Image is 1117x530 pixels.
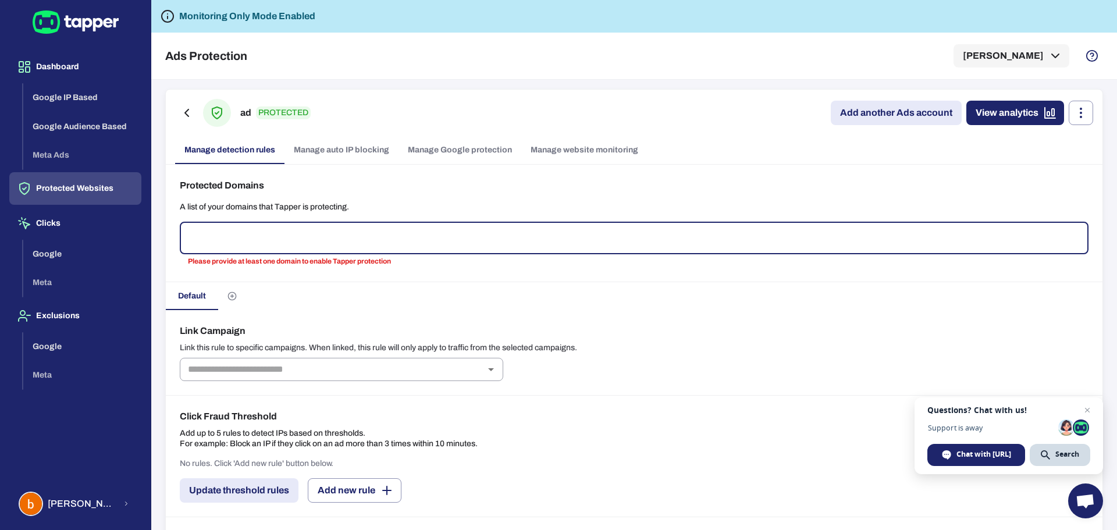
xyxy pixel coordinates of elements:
a: Add another Ads account [831,101,962,125]
a: Dashboard [9,61,141,71]
span: Search [1030,444,1090,466]
p: Please provide at least one domain to enable Tapper protection [188,256,1080,268]
a: Manage detection rules [175,136,284,164]
button: Update threshold rules [180,478,298,503]
button: bernard rabinovich[PERSON_NAME] [PERSON_NAME] [9,487,141,521]
a: Open chat [1068,483,1103,518]
button: Google IP Based [23,83,141,112]
button: Create custom rules [218,282,246,310]
button: Protected Websites [9,172,141,205]
a: Google IP Based [23,92,141,102]
p: Add up to 5 rules to detect IPs based on thresholds. For example: Block an IP if they click on an... [180,428,478,449]
h6: Protected Domains [180,179,1088,193]
span: Chat with [URL] [956,449,1011,460]
button: Google [23,332,141,361]
p: PROTECTED [256,106,311,119]
a: View analytics [966,101,1064,125]
button: Google Audience Based [23,112,141,141]
h6: Click Fraud Threshold [180,410,478,424]
a: Protected Websites [9,183,141,193]
h5: Ads Protection [165,49,247,63]
a: Manage Google protection [399,136,521,164]
button: Dashboard [9,51,141,83]
span: Chat with [URL] [927,444,1025,466]
p: Link this rule to specific campaigns. When linked, this rule will only apply to traffic from the ... [180,343,1088,353]
button: Exclusions [9,300,141,332]
span: Search [1055,449,1079,460]
h6: ad [240,106,251,120]
p: No rules. Click 'Add new rule' button below. [180,458,333,469]
p: A list of your domains that Tapper is protecting. [180,202,1088,212]
span: Questions? Chat with us! [927,405,1090,415]
h6: Monitoring Only Mode Enabled [179,9,315,23]
button: Google [23,240,141,269]
button: Clicks [9,207,141,240]
a: Manage auto IP blocking [284,136,399,164]
a: Clicks [9,218,141,227]
button: Add new rule [308,478,401,503]
span: Support is away [927,424,1054,432]
img: bernard rabinovich [20,493,42,515]
a: Exclusions [9,310,141,320]
a: Google [23,248,141,258]
a: Google [23,340,141,350]
a: Manage website monitoring [521,136,648,164]
h6: Link Campaign [180,324,1088,338]
a: Google Audience Based [23,120,141,130]
svg: Tapper is not blocking any fraudulent activity for this domain [161,9,175,23]
span: [PERSON_NAME] [PERSON_NAME] [48,498,116,510]
span: Default [178,291,206,301]
button: Open [483,361,499,378]
button: [PERSON_NAME] [954,44,1069,67]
